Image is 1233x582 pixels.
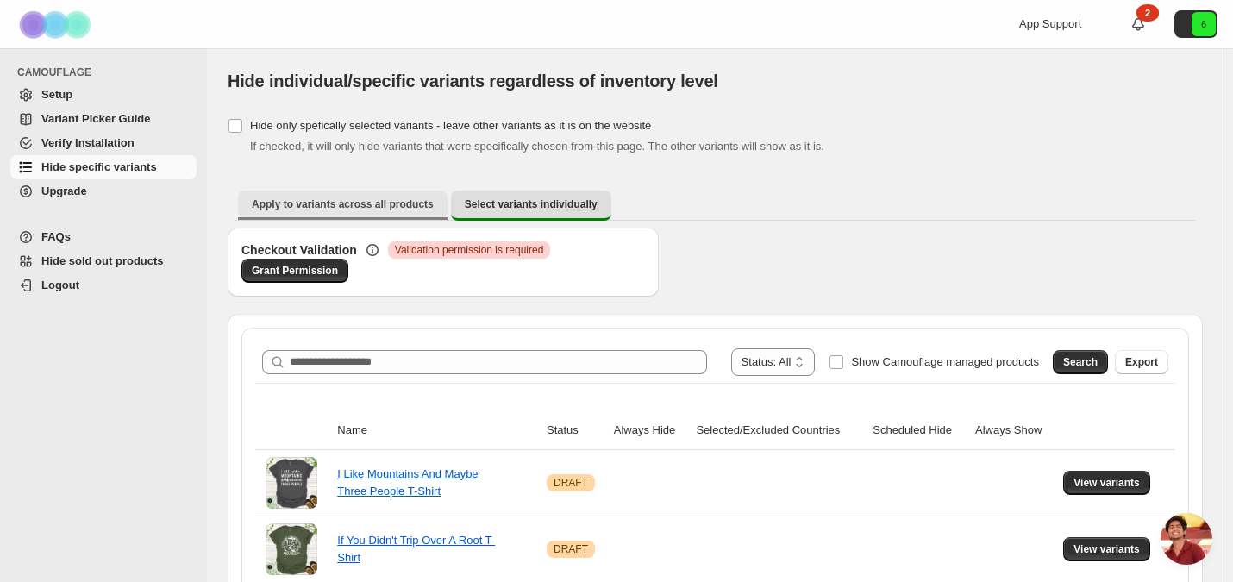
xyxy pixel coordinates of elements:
a: If You Didn't Trip Over A Root T-Shirt [337,534,495,564]
span: Apply to variants across all products [252,197,434,211]
th: Selected/Excluded Countries [691,411,867,450]
span: Search [1063,355,1098,369]
button: Avatar with initials 6 [1174,10,1217,38]
a: Setup [10,83,197,107]
span: Upgrade [41,185,87,197]
span: Validation permission is required [395,243,544,257]
img: Camouflage [14,1,100,48]
span: DRAFT [554,542,588,556]
button: Apply to variants across all products [238,191,448,218]
span: Export [1125,355,1158,369]
button: View variants [1063,471,1150,495]
span: View variants [1073,542,1140,556]
button: Search [1053,350,1108,374]
span: Setup [41,88,72,101]
span: FAQs [41,230,71,243]
a: Hide sold out products [10,249,197,273]
span: Select variants individually [465,197,598,211]
button: View variants [1063,537,1150,561]
span: Hide sold out products [41,254,164,267]
span: CAMOUFLAGE [17,66,198,79]
img: If You Didn't Trip Over A Root T-Shirt [266,523,317,575]
span: Hide individual/specific variants regardless of inventory level [228,72,718,91]
div: Open chat [1161,513,1212,565]
a: I Like Mountains And Maybe Three People T-Shirt [337,467,478,498]
span: App Support [1019,17,1081,30]
th: Scheduled Hide [867,411,970,450]
span: Hide only spefically selected variants - leave other variants as it is on the website [250,119,651,132]
th: Always Hide [609,411,692,450]
button: Export [1115,350,1168,374]
span: Variant Picker Guide [41,112,150,125]
span: Show Camouflage managed products [851,355,1039,368]
span: Verify Installation [41,136,135,149]
span: If checked, it will only hide variants that were specifically chosen from this page. The other va... [250,140,824,153]
a: Verify Installation [10,131,197,155]
span: Grant Permission [252,264,338,278]
th: Status [541,411,609,450]
a: Hide specific variants [10,155,197,179]
button: Select variants individually [451,191,611,221]
span: Avatar with initials 6 [1192,12,1216,36]
text: 6 [1201,19,1206,29]
a: 2 [1130,16,1147,33]
img: I Like Mountains And Maybe Three People T-Shirt [266,457,317,509]
a: Variant Picker Guide [10,107,197,131]
a: FAQs [10,225,197,249]
th: Always Show [970,411,1058,450]
span: Hide specific variants [41,160,157,173]
th: Name [332,411,541,450]
span: Logout [41,278,79,291]
h3: Checkout Validation [241,241,357,259]
a: Logout [10,273,197,297]
a: Upgrade [10,179,197,203]
span: DRAFT [554,476,588,490]
div: 2 [1136,4,1159,22]
a: Grant Permission [241,259,348,283]
span: View variants [1073,476,1140,490]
